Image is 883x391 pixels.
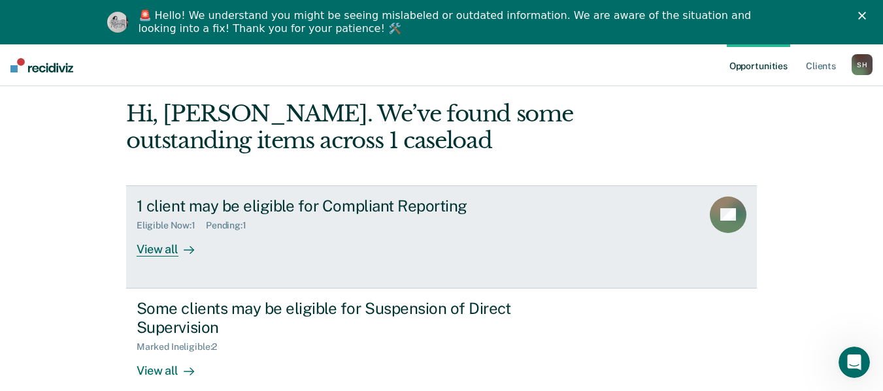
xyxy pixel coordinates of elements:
div: Close [858,12,871,20]
a: Clients [803,44,839,86]
a: 1 client may be eligible for Compliant ReportingEligible Now:1Pending:1View all [126,185,757,289]
img: Profile image for Kim [107,12,128,33]
div: S H [852,54,873,75]
div: Hi, [PERSON_NAME]. We’ve found some outstanding items across 1 caseload [126,101,631,154]
div: View all [137,352,210,378]
div: 1 client may be eligible for Compliant Reporting [137,196,595,215]
div: Some clients may be eligible for Suspension of Direct Supervision [137,299,595,337]
button: SH [852,54,873,75]
img: Recidiviz [10,58,73,72]
div: 🚨 Hello! We understand you might be seeing mislabeled or outdated information. We are aware of th... [139,9,756,35]
div: Eligible Now : 1 [137,220,206,231]
iframe: Intercom live chat [839,347,870,378]
div: Pending : 1 [206,220,257,231]
div: Marked Ineligible : 2 [137,341,227,352]
div: View all [137,231,210,257]
a: Opportunities [727,44,790,86]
